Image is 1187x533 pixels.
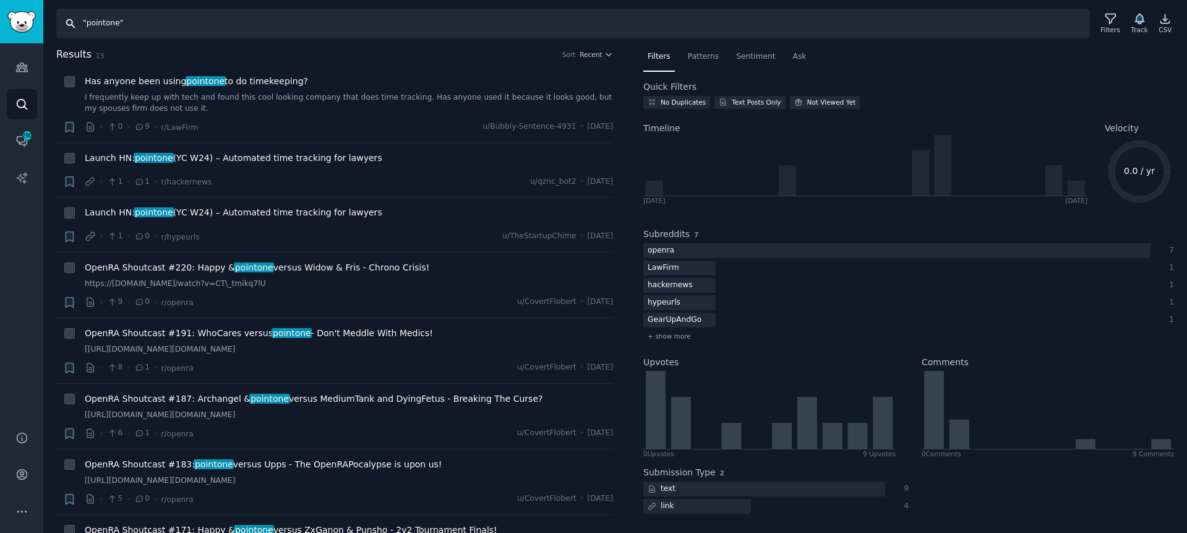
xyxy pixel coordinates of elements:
div: LawFirm [643,261,683,276]
span: [DATE] [588,362,613,373]
span: u/CovertFlobert [517,428,576,439]
span: 1 [107,176,122,188]
span: Sentiment [736,51,775,63]
h2: Upvotes [643,356,679,369]
span: · [154,427,156,440]
span: Launch HN: (YC W24) – Automated time tracking for lawyers [85,206,382,219]
span: [DATE] [588,231,613,242]
span: [DATE] [588,121,613,132]
span: Recent [580,50,602,59]
h2: Submission Type [643,466,716,479]
span: Velocity [1105,122,1139,135]
h2: Subreddits [643,228,690,241]
span: · [127,296,129,309]
span: 290 [22,131,33,140]
span: + show more [648,332,691,340]
h2: Quick Filters [643,80,696,93]
span: r/openra [161,298,193,307]
a: OpenRA Shoutcast #183:pointoneversus Upps - The OpenRAPocalypse is upon us! [85,458,442,471]
span: · [581,297,583,308]
a: Has anyone been usingpointoneto do timekeeping? [85,75,308,88]
span: · [154,230,156,243]
span: 9 [107,297,122,308]
span: · [100,362,103,375]
span: · [154,362,156,375]
span: OpenRA Shoutcast #187: Archangel & versus MediumTank and DyingFetus - Breaking The Curse? [85,392,542,405]
span: Filters [648,51,671,63]
span: Launch HN: (YC W24) – Automated time tracking for lawyers [85,152,382,165]
span: · [581,121,583,132]
span: 8 [107,362,122,373]
span: 2 [720,469,724,477]
div: 1 [1163,262,1175,274]
span: 1 [134,176,150,188]
div: 9 [898,483,909,495]
a: [[URL][DOMAIN_NAME][DOMAIN_NAME] [85,475,613,487]
span: · [100,230,103,243]
span: 0 [107,121,122,132]
a: [[URL][DOMAIN_NAME][DOMAIN_NAME] [85,410,613,421]
div: 1 [1163,280,1175,291]
span: · [581,428,583,439]
div: openra [643,243,679,259]
span: r/openra [161,430,193,438]
div: Sort [562,50,576,59]
a: CSV [1152,11,1178,37]
a: I frequently keep up with tech and found this cool looking company that does time tracking. Has a... [85,92,613,114]
button: Track [1126,11,1152,37]
span: u/qznc_bot2 [530,176,576,188]
span: 1 [107,231,122,242]
button: Recent [580,50,613,59]
span: Has anyone been using to do timekeeping? [85,75,308,88]
div: text [643,482,680,497]
span: [DATE] [588,176,613,188]
a: OpenRA Shoutcast #187: Archangel &pointoneversus MediumTank and DyingFetus - Breaking The Curse? [85,392,542,405]
input: Search Keyword [56,9,1090,38]
span: r/openra [161,495,193,504]
div: hypeurls [643,295,685,311]
div: GearUpAndGo [643,313,706,328]
span: Timeline [643,122,680,135]
span: · [100,493,103,506]
span: · [127,175,129,188]
span: r/hackernews [161,178,212,186]
a: Launch HN:pointone(YC W24) – Automated time tracking for lawyers [85,206,382,219]
span: Patterns [688,51,719,63]
span: · [154,121,156,134]
div: Text Posts Only [732,98,781,106]
span: u/CovertFlobert [517,297,576,308]
span: 1 [134,362,150,373]
span: u/Bubbly-Sentence-4931 [482,121,576,132]
span: pointone [234,262,274,272]
div: 9 Comments [1133,449,1174,458]
span: · [154,296,156,309]
span: 0 [134,493,150,505]
a: Launch HN:pointone(YC W24) – Automated time tracking for lawyers [85,152,382,165]
span: 5 [107,493,122,505]
span: pointone [186,76,226,86]
div: Track [1131,25,1147,34]
div: link [643,499,679,514]
a: OpenRA Shoutcast #220: Happy &pointoneversus Widow & Fris - Chrono Crisis! [85,261,429,274]
span: · [100,296,103,309]
span: r/openra [161,364,193,373]
div: CSV [1159,25,1172,34]
span: · [127,121,129,134]
a: [[URL][DOMAIN_NAME][DOMAIN_NAME] [85,344,613,355]
div: 1 [1163,297,1175,308]
span: · [100,427,103,440]
div: 7 [1163,245,1175,256]
span: 6 [107,428,122,439]
div: 9 Upvotes [863,449,896,458]
span: OpenRA Shoutcast #183: versus Upps - The OpenRAPocalypse is upon us! [85,458,442,471]
span: Ask [793,51,807,63]
span: · [154,493,156,506]
span: [DATE] [588,428,613,439]
span: pointone [194,459,234,469]
span: · [127,427,129,440]
span: 7 [694,231,698,238]
span: u/CovertFlobert [517,362,576,373]
span: · [127,230,129,243]
div: [DATE] [1065,196,1087,205]
span: OpenRA Shoutcast #191: WhoCares versus - Don't Meddle With Medics! [85,327,433,340]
